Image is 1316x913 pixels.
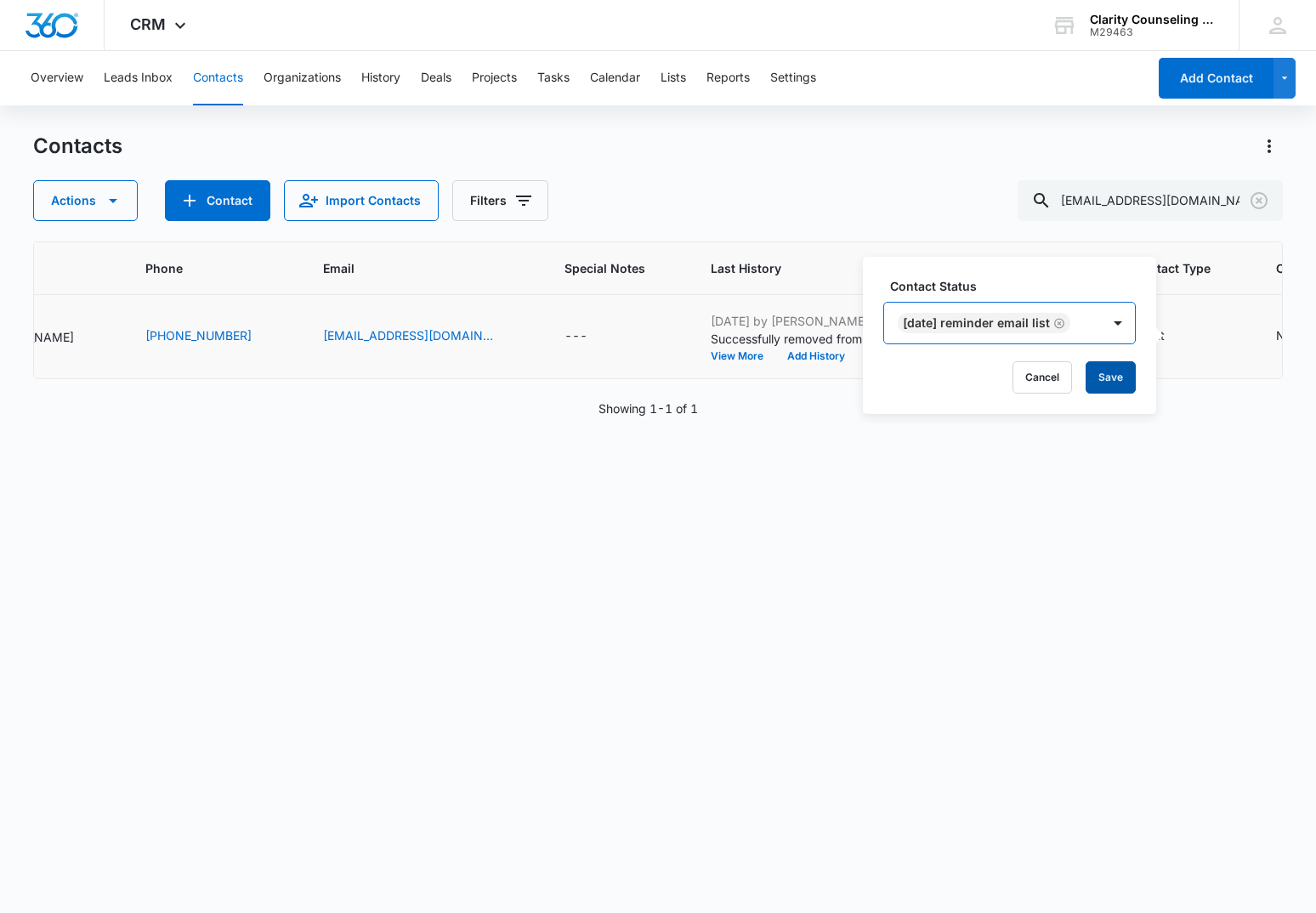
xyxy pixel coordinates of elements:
p: [DATE] by [PERSON_NAME] [711,312,923,330]
h1: Contacts [33,133,122,159]
div: --- [564,326,587,347]
div: Remove Saturday Reminder Email List [1050,317,1065,329]
button: Lists [661,51,686,105]
div: Contact Type - Client - Select to Edit Field [1133,326,1195,347]
button: Filters [452,180,548,221]
span: Phone [145,259,258,277]
button: Overview [31,51,83,105]
button: Cancel [1013,361,1072,394]
div: [DATE] Reminder Email List [903,317,1050,329]
label: Contact Status [890,277,1143,295]
button: Import Contacts [284,180,439,221]
button: Add Contact [1159,58,1273,99]
div: account id [1090,26,1214,38]
button: Tasks [537,51,570,105]
a: [PHONE_NUMBER] [145,326,252,344]
button: Save [1086,361,1136,394]
button: Organizations [264,51,341,105]
input: Search Contacts [1018,180,1283,221]
div: None [1276,326,1306,344]
span: Contact Type [1133,259,1211,277]
span: CRM [130,15,166,33]
button: Leads Inbox [104,51,173,105]
button: View More [711,351,775,361]
div: Special Notes - - Select to Edit Field [564,326,618,347]
p: Showing 1-1 of 1 [598,400,698,417]
div: account name [1090,13,1214,26]
span: Email [323,259,499,277]
button: Calendar [590,51,640,105]
button: Settings [770,51,816,105]
button: Add History [775,351,857,361]
button: Clear [1245,187,1273,214]
span: Last History [711,259,899,277]
button: Actions [1256,133,1283,160]
button: Projects [472,51,517,105]
button: Contacts [193,51,243,105]
a: [EMAIL_ADDRESS][DOMAIN_NAME] [323,326,493,344]
p: Successfully removed from list '[DATE] Reminder Email '. [711,330,923,348]
button: Deals [421,51,451,105]
button: History [361,51,400,105]
div: Phone - 7045306391 - Select to Edit Field [145,326,282,347]
button: Add Contact [165,180,270,221]
button: Reports [706,51,750,105]
span: Special Notes [564,259,645,277]
button: Actions [33,180,138,221]
div: Email - hayesj0924@gmail.com - Select to Edit Field [323,326,524,347]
